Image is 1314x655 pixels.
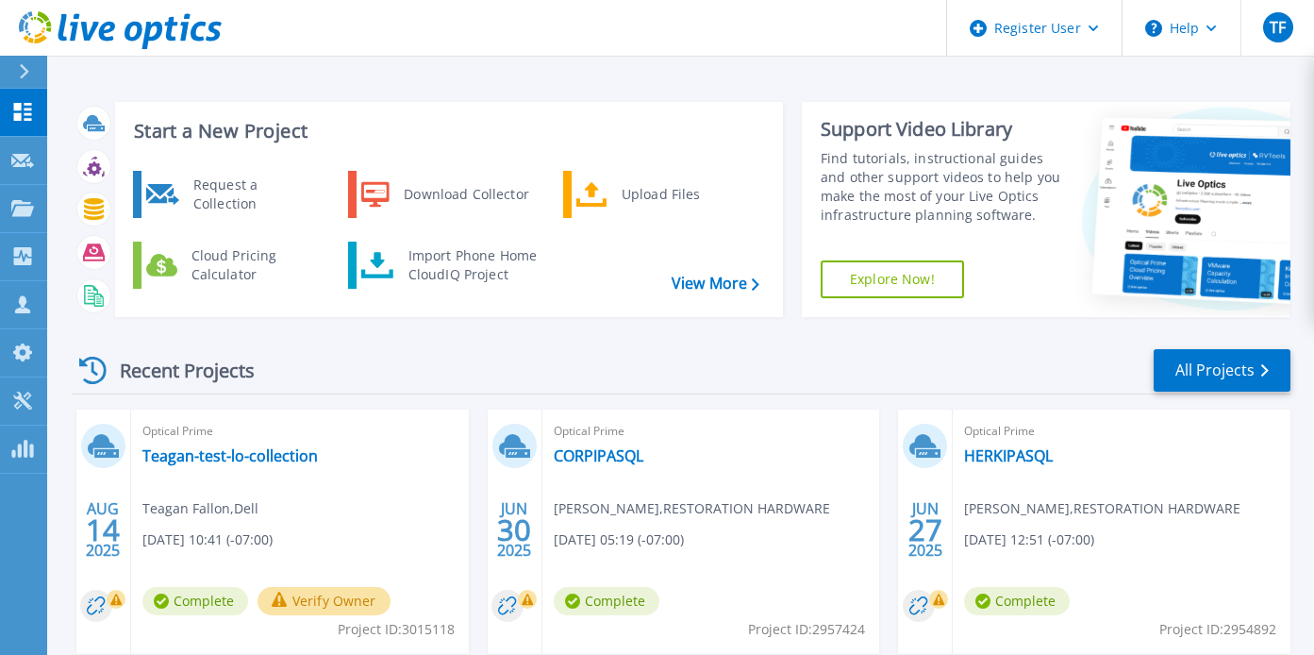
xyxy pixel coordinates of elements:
[964,587,1070,615] span: Complete
[142,446,318,465] a: Teagan-test-lo-collection
[563,171,757,218] a: Upload Files
[1154,349,1290,392] a: All Projects
[554,498,830,519] span: [PERSON_NAME] , RESTORATION HARDWARE
[821,260,964,298] a: Explore Now!
[142,421,457,442] span: Optical Prime
[134,121,758,142] h3: Start a New Project
[133,171,326,218] a: Request a Collection
[907,495,943,564] div: JUN 2025
[1270,20,1286,35] span: TF
[1159,619,1276,640] span: Project ID: 2954892
[964,498,1240,519] span: [PERSON_NAME] , RESTORATION HARDWARE
[399,246,546,284] div: Import Phone Home CloudIQ Project
[554,421,869,442] span: Optical Prime
[612,176,752,213] div: Upload Files
[182,246,322,284] div: Cloud Pricing Calculator
[821,117,1064,142] div: Support Video Library
[85,495,121,564] div: AUG 2025
[908,522,942,538] span: 27
[142,498,258,519] span: Teagan Fallon , Dell
[964,421,1279,442] span: Optical Prime
[821,149,1064,225] div: Find tutorials, instructional guides and other support videos to help you make the most of your L...
[394,176,537,213] div: Download Collector
[964,529,1094,550] span: [DATE] 12:51 (-07:00)
[554,529,684,550] span: [DATE] 05:19 (-07:00)
[554,446,643,465] a: CORPIPASQL
[184,176,322,213] div: Request a Collection
[338,619,455,640] span: Project ID: 3015118
[672,275,759,293] a: View More
[142,529,273,550] span: [DATE] 10:41 (-07:00)
[554,587,659,615] span: Complete
[748,619,865,640] span: Project ID: 2957424
[348,171,541,218] a: Download Collector
[86,522,120,538] span: 14
[497,522,531,538] span: 30
[142,587,248,615] span: Complete
[258,587,391,615] button: Verify Owner
[133,242,326,289] a: Cloud Pricing Calculator
[73,347,280,394] div: Recent Projects
[964,446,1053,465] a: HERKIPASQL
[496,495,532,564] div: JUN 2025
